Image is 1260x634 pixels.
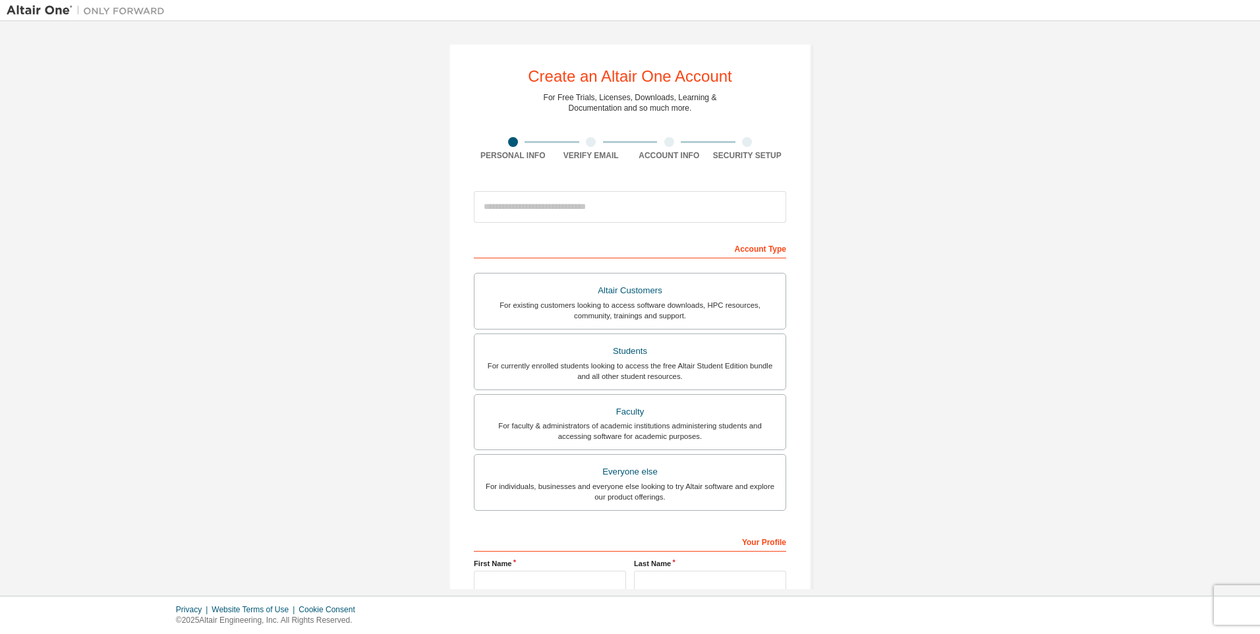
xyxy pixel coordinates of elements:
div: Altair Customers [482,281,778,300]
img: Altair One [7,4,171,17]
div: Website Terms of Use [212,604,299,615]
div: For faculty & administrators of academic institutions administering students and accessing softwa... [482,420,778,442]
div: Students [482,342,778,360]
div: Cookie Consent [299,604,362,615]
div: Faculty [482,403,778,421]
div: Everyone else [482,463,778,481]
label: First Name [474,558,626,569]
div: For currently enrolled students looking to access the free Altair Student Edition bundle and all ... [482,360,778,382]
label: Last Name [634,558,786,569]
div: Account Type [474,237,786,258]
div: Account Info [630,150,708,161]
div: For Free Trials, Licenses, Downloads, Learning & Documentation and so much more. [544,92,717,113]
div: For existing customers looking to access software downloads, HPC resources, community, trainings ... [482,300,778,321]
div: Privacy [176,604,212,615]
div: Security Setup [708,150,787,161]
div: Your Profile [474,531,786,552]
div: Create an Altair One Account [528,69,732,84]
div: Personal Info [474,150,552,161]
p: © 2025 Altair Engineering, Inc. All Rights Reserved. [176,615,363,626]
div: Verify Email [552,150,631,161]
div: For individuals, businesses and everyone else looking to try Altair software and explore our prod... [482,481,778,502]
